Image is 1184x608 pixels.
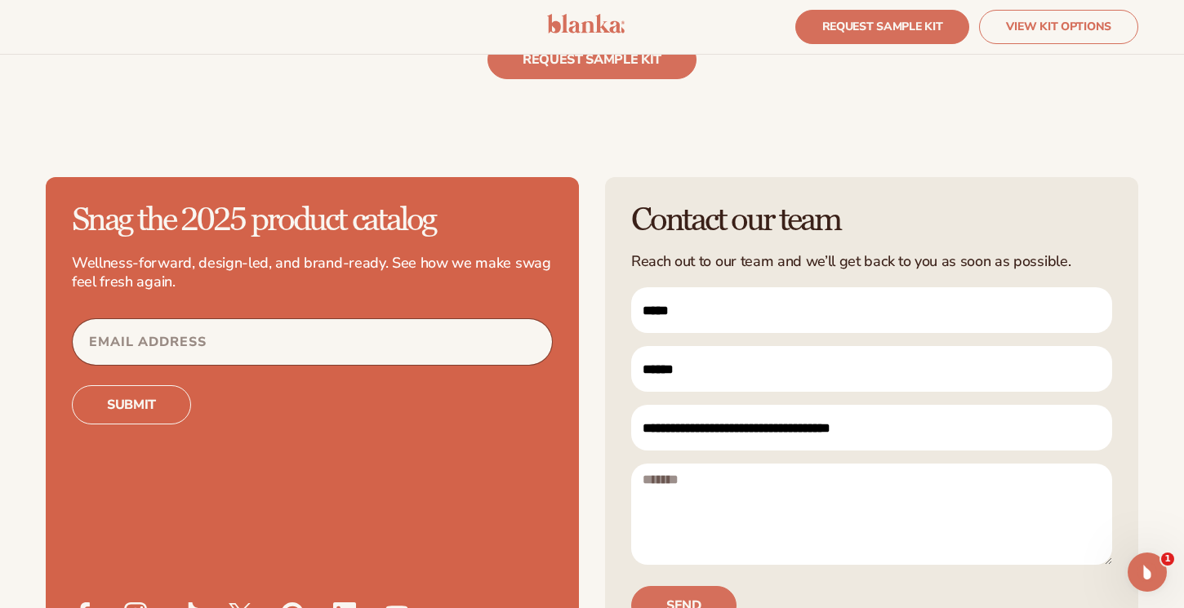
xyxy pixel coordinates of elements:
[1128,553,1167,592] iframe: Intercom live chat
[72,203,553,237] h2: Snag the 2025 product catalog
[547,14,625,40] a: logo
[72,385,191,424] button: Subscribe
[487,40,697,79] a: REQUEST SAMPLE KIT
[979,10,1138,44] a: VIEW KIT OPTIONS
[795,10,970,44] a: REQUEST SAMPLE KIT
[72,254,553,292] p: Wellness-forward, design-led, and brand-ready. See how we make swag feel fresh again.
[547,14,625,33] img: logo
[1161,553,1174,566] span: 1
[631,252,1112,271] p: Reach out to our team and we’ll get back to you as soon as possible.
[631,203,1112,237] h2: Contact our team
